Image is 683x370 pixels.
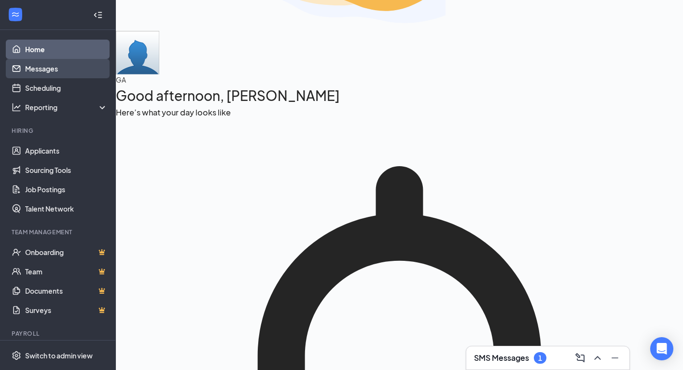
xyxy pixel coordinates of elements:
a: Sourcing Tools [25,160,108,180]
svg: ChevronUp [592,352,603,364]
svg: WorkstreamLogo [11,10,20,19]
a: Scheduling [25,78,108,98]
a: TeamCrown [25,262,108,281]
div: Reporting [25,102,108,112]
div: 1 [538,354,542,362]
svg: Minimize [609,352,621,364]
a: Job Postings [25,180,108,199]
button: ChevronUp [589,350,604,366]
div: Payroll [12,329,106,338]
div: Team Management [12,228,106,236]
div: Hiring [12,127,106,135]
h3: Here’s what your day looks like [116,106,683,119]
img: Jacklyn Marshall [116,31,159,74]
a: Talent Network [25,199,108,218]
svg: Settings [12,351,21,360]
button: Minimize [606,350,622,366]
a: Messages [25,59,108,78]
a: OnboardingCrown [25,242,108,262]
a: DocumentsCrown [25,281,108,300]
button: ComposeMessage [571,350,587,366]
h1: Good afternoon, [PERSON_NAME] [116,85,683,106]
div: GA [116,74,683,85]
a: Applicants [25,141,108,160]
div: Switch to admin view [25,351,93,360]
h3: SMS Messages [474,353,529,363]
div: Open Intercom Messenger [650,337,673,360]
a: SurveysCrown [25,300,108,320]
svg: Analysis [12,102,21,112]
svg: ComposeMessage [574,352,586,364]
svg: Collapse [93,10,103,20]
a: Home [25,40,108,59]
